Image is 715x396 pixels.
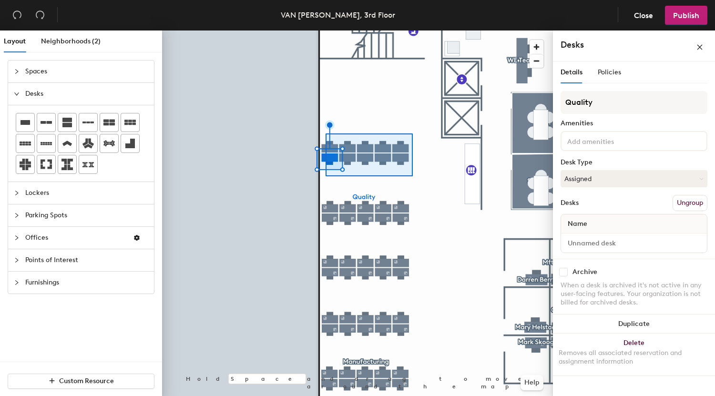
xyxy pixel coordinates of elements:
[59,377,114,385] span: Custom Resource
[561,159,707,166] div: Desk Type
[14,91,20,97] span: expanded
[8,374,154,389] button: Custom Resource
[563,236,705,250] input: Unnamed desk
[553,334,715,376] button: DeleteRemoves all associated reservation and assignment information
[25,227,125,249] span: Offices
[665,6,707,25] button: Publish
[25,249,148,271] span: Points of Interest
[673,11,699,20] span: Publish
[14,190,20,196] span: collapsed
[561,120,707,127] div: Amenities
[14,235,20,241] span: collapsed
[561,39,665,51] h4: Desks
[25,83,148,105] span: Desks
[561,199,579,207] div: Desks
[561,68,582,76] span: Details
[626,6,661,25] button: Close
[14,213,20,218] span: collapsed
[12,10,22,20] span: undo
[565,135,651,146] input: Add amenities
[561,281,707,307] div: When a desk is archived it's not active in any user-facing features. Your organization is not bil...
[25,204,148,226] span: Parking Spots
[598,68,621,76] span: Policies
[14,280,20,285] span: collapsed
[673,195,707,211] button: Ungroup
[696,44,703,51] span: close
[14,257,20,263] span: collapsed
[281,9,395,21] div: VAN [PERSON_NAME], 3rd Floor
[521,375,543,390] button: Help
[559,349,709,366] div: Removes all associated reservation and assignment information
[41,37,101,45] span: Neighborhoods (2)
[561,170,707,187] button: Assigned
[553,315,715,334] button: Duplicate
[31,6,50,25] button: Redo (⌘ + ⇧ + Z)
[4,37,26,45] span: Layout
[14,69,20,74] span: collapsed
[634,11,653,20] span: Close
[25,182,148,204] span: Lockers
[25,61,148,82] span: Spaces
[563,215,592,233] span: Name
[572,268,597,276] div: Archive
[25,272,148,294] span: Furnishings
[8,6,27,25] button: Undo (⌘ + Z)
